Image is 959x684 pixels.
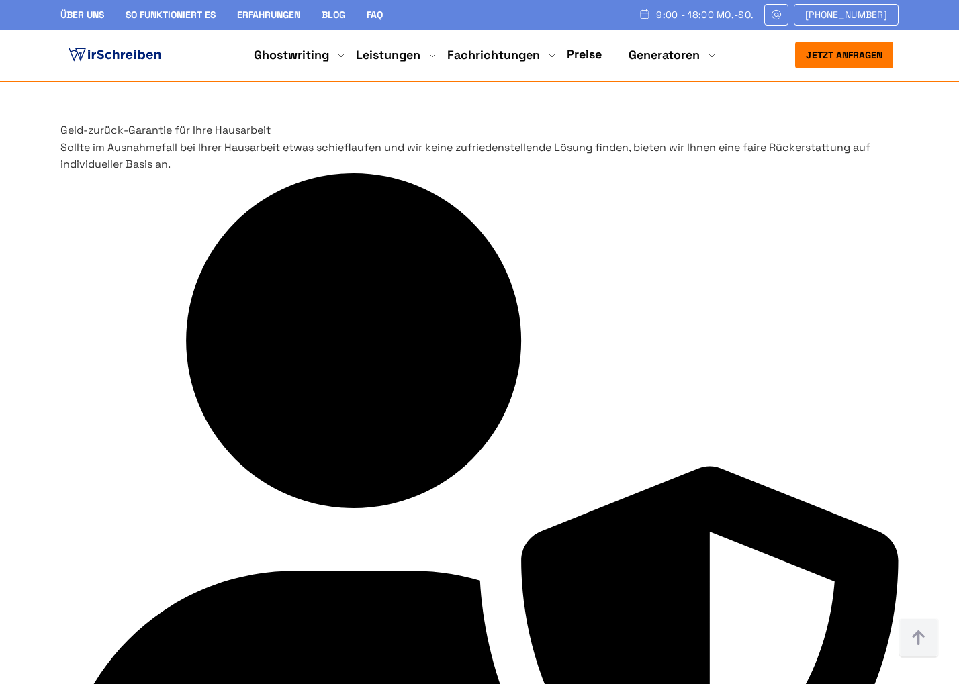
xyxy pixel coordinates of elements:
[356,47,420,63] a: Leistungen
[367,9,383,21] a: FAQ
[899,618,939,658] img: button top
[656,9,753,20] span: 9:00 - 18:00 Mo.-So.
[447,47,540,63] a: Fachrichtungen
[805,9,887,20] span: [PHONE_NUMBER]
[60,139,899,173] p: Sollte im Ausnahmefall bei Ihrer Hausarbeit etwas schieflaufen und wir keine zufriedenstellende L...
[66,45,164,65] img: logo ghostwriter-österreich
[629,47,700,63] a: Generatoren
[60,9,104,21] a: Über uns
[639,9,651,19] img: Schedule
[322,9,345,21] a: Blog
[126,9,216,21] a: So funktioniert es
[795,42,893,68] button: Jetzt anfragen
[60,121,899,139] h3: Geld-zurück-Garantie für Ihre Hausarbeit
[794,4,899,26] a: [PHONE_NUMBER]
[770,9,782,20] img: Email
[237,9,300,21] a: Erfahrungen
[254,47,329,63] a: Ghostwriting
[567,46,602,62] a: Preise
